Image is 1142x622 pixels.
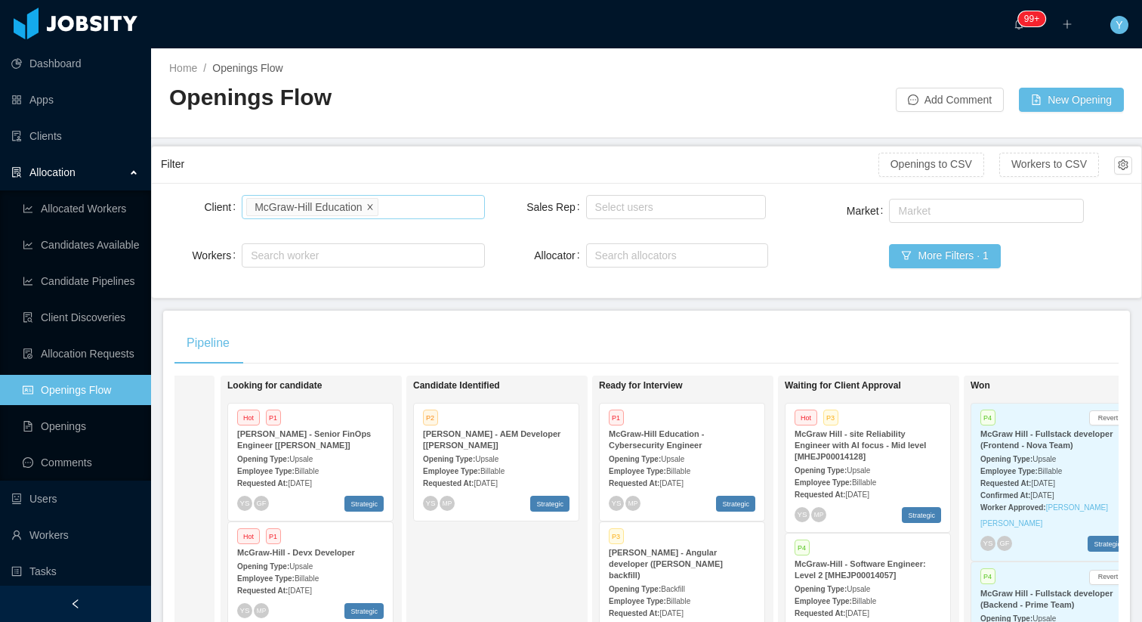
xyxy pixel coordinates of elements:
[797,510,807,518] span: YS
[169,82,647,113] h2: Openings Flow
[237,574,295,583] strong: Employee Type:
[289,562,313,571] span: Upsale
[609,455,661,463] strong: Opening Type:
[611,499,621,507] span: YS
[1019,88,1124,112] button: icon: file-addNew Opening
[823,410,838,425] span: P3
[795,490,845,499] strong: Requested At:
[878,153,984,177] button: Openings to CSV
[227,380,439,391] h1: Looking for candidate
[845,609,869,617] span: [DATE]
[1116,16,1122,34] span: Y
[980,479,1031,487] strong: Requested At:
[530,496,569,512] span: Strategic
[814,511,823,518] span: MP
[266,410,281,425] span: P1
[847,466,870,475] span: Upsale
[23,375,139,405] a: icon: idcardOpenings Flow
[237,455,289,463] strong: Opening Type:
[1088,536,1127,552] span: Strategic
[295,574,319,583] span: Billable
[425,499,435,507] span: YS
[980,455,1032,463] strong: Opening Type:
[256,499,266,506] span: GF
[795,540,810,555] span: P4
[795,466,847,475] strong: Opening Type:
[246,246,255,265] input: Workers
[289,455,313,463] span: Upsale
[266,528,281,544] span: P1
[785,380,996,391] h1: Waiting for Client Approval
[288,586,311,595] span: [DATE]
[795,597,852,605] strong: Employee Type:
[413,380,625,391] h1: Candidate Identified
[852,597,876,605] span: Billable
[423,467,480,475] strong: Employee Type:
[609,467,666,475] strong: Employee Type:
[237,548,355,557] strong: McGraw-Hill - Devx Developer
[894,202,902,220] input: Market
[237,479,288,487] strong: Requested At:
[295,467,319,475] span: Billable
[526,201,585,213] label: Sales Rep
[23,266,139,296] a: icon: line-chartCandidate Pipelines
[1030,491,1054,500] span: [DATE]
[11,48,139,79] a: icon: pie-chartDashboard
[980,589,1113,609] strong: McGraw Hill - Fullstack developer (Backend - Prime Team)
[795,429,926,461] strong: McGraw Hill - site Reliability Engineer with AI focus - Mid level [MHEJP00014128]
[795,478,852,487] strong: Employee Type:
[1062,19,1073,29] i: icon: plus
[204,201,242,213] label: Client
[23,447,139,478] a: icon: messageComments
[11,520,139,550] a: icon: userWorkers
[255,199,362,215] div: McGraw-Hill Education
[795,609,845,617] strong: Requested At:
[237,429,371,450] strong: [PERSON_NAME] - Senior FinOps Engineer [[PERSON_NAME]]
[999,540,1009,547] span: GF
[251,248,461,263] div: Search worker
[344,603,384,619] span: Strategic
[23,302,139,333] a: icon: file-searchClient Discoveries
[609,597,666,605] strong: Employee Type:
[381,198,390,216] input: Client
[344,496,384,512] span: Strategic
[1014,19,1024,29] i: icon: bell
[980,410,995,425] span: P4
[1089,410,1127,425] button: Revert
[212,62,282,74] span: Openings Flow
[237,467,295,475] strong: Employee Type:
[1114,156,1132,175] button: icon: setting
[203,62,206,74] span: /
[983,540,992,548] span: YS
[169,62,197,74] a: Home
[595,248,752,263] div: Search allocators
[666,467,690,475] span: Billable
[23,230,139,260] a: icon: line-chartCandidates Available
[980,568,995,584] span: P4
[23,193,139,224] a: icon: line-chartAllocated Workers
[239,499,249,507] span: YS
[1089,570,1127,585] button: Revert
[609,585,661,593] strong: Opening Type:
[898,203,1067,218] div: Market
[161,150,878,178] div: Filter
[1032,455,1056,463] span: Upsale
[661,585,685,593] span: Backfill
[795,585,847,593] strong: Opening Type:
[599,380,810,391] h1: Ready for Interview
[609,479,659,487] strong: Requested At:
[845,490,869,499] span: [DATE]
[847,205,890,217] label: Market
[443,500,452,506] span: MP
[11,484,139,514] a: icon: robotUsers
[423,410,438,425] span: P2
[257,607,266,614] span: MP
[11,167,22,178] i: icon: solution
[11,556,139,586] a: icon: profileTasks
[237,562,289,571] strong: Opening Type:
[288,479,311,487] span: [DATE]
[246,198,378,216] li: McGraw-Hill Education
[609,609,659,617] strong: Requested At:
[795,559,926,580] strong: McGraw-Hill - Software Engineer: Level 2 [MHEJP00014057]
[591,246,599,265] input: Allocator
